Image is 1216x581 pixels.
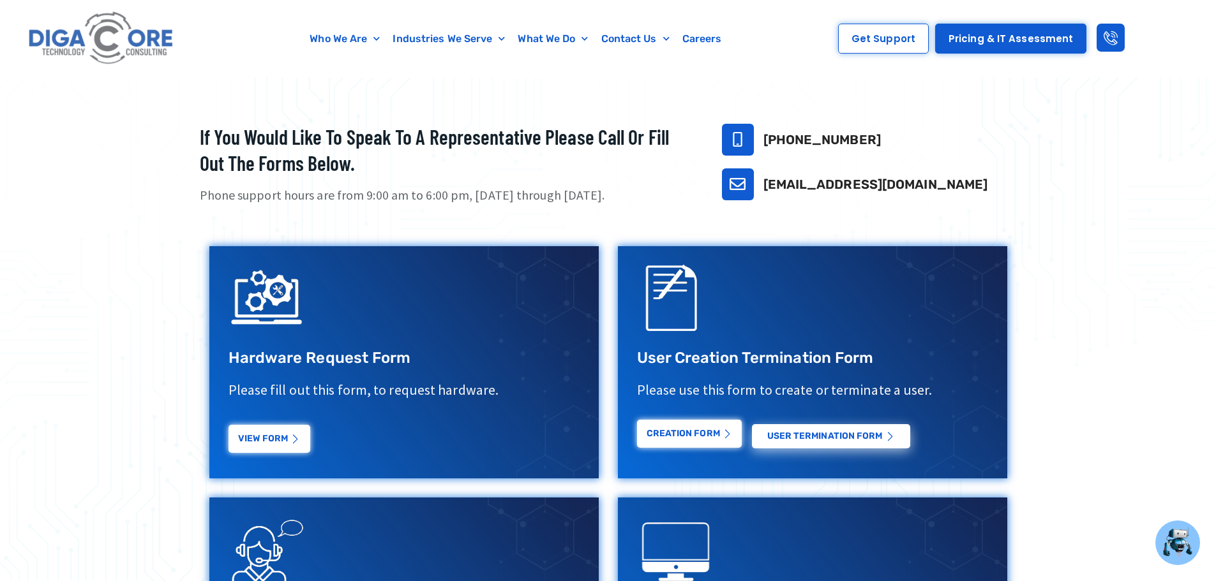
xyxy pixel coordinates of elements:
span: Get Support [852,34,915,43]
a: Industries We Serve [386,24,511,54]
a: Careers [676,24,728,54]
span: Pricing & IT Assessment [949,34,1073,43]
img: Support Request Icon [637,259,714,335]
a: 732-646-5725 [722,124,754,156]
a: What We Do [511,24,594,54]
p: Please use this form to create or terminate a user. [637,381,988,399]
a: Who We Are [303,24,386,54]
a: Get Support [838,24,929,54]
a: [EMAIL_ADDRESS][DOMAIN_NAME] [763,177,988,192]
a: USER Termination Form [752,424,910,448]
a: Creation Form [637,420,742,448]
a: Contact Us [595,24,676,54]
h3: User Creation Termination Form [637,348,988,368]
img: IT Support Icon [229,259,305,335]
h3: Hardware Request Form [229,348,580,368]
img: Digacore logo 1 [25,6,178,71]
p: Please fill out this form, to request hardware. [229,381,580,399]
h2: If you would like to speak to a representative please call or fill out the forms below. [200,124,690,177]
a: Pricing & IT Assessment [935,24,1086,54]
a: [PHONE_NUMBER] [763,132,881,147]
nav: Menu [239,24,793,54]
span: USER Termination Form [767,432,883,441]
a: support@digacore.com [722,168,754,200]
a: View Form [229,425,310,453]
p: Phone support hours are from 9:00 am to 6:00 pm, [DATE] through [DATE]. [200,186,690,205]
